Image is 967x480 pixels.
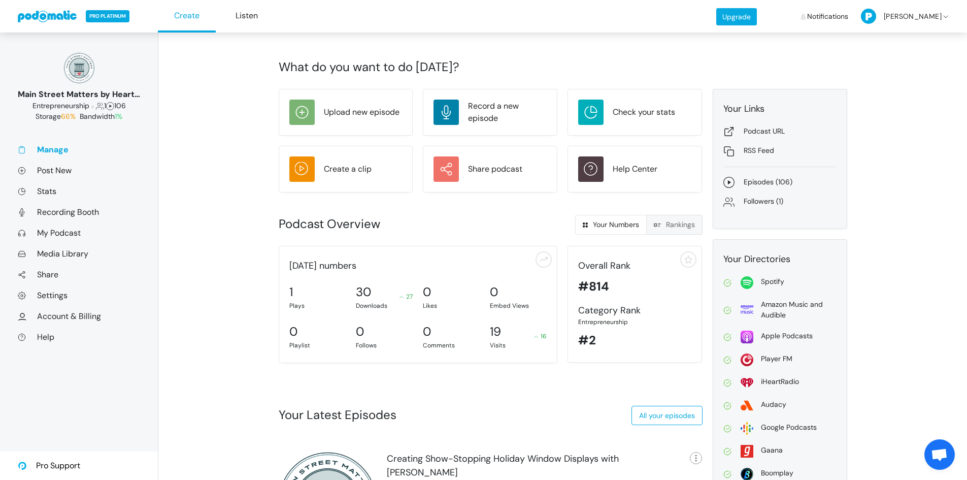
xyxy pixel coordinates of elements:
span: Business: Entrepreneurship [32,101,89,110]
div: 0 [423,323,431,341]
div: Record a new episode [468,100,547,124]
a: Your Numbers [575,215,647,235]
div: Gaana [761,445,783,456]
div: Plays [289,301,346,310]
a: Record a new episode [434,100,547,125]
img: amazon-69639c57110a651e716f65801135d36e6b1b779905beb0b1c95e1d99d62ebab9.svg [741,303,753,316]
img: i_heart_radio-0fea502c98f50158959bea423c94b18391c60ffcc3494be34c3ccd60b54f1ade.svg [741,376,753,389]
a: Recording Booth [18,207,140,217]
div: Open chat [924,439,955,470]
span: 1% [115,112,122,121]
a: Media Library [18,248,140,259]
a: Help [18,332,140,342]
a: [PERSON_NAME] [861,2,950,31]
div: Your Directories [723,252,837,266]
img: google-2dbf3626bd965f54f93204bbf7eeb1470465527e396fa5b4ad72d911f40d0c40.svg [741,422,753,435]
div: Downloads [356,301,413,310]
div: #2 [578,331,691,349]
div: Playlist [289,341,346,350]
a: Audacy [723,399,837,412]
div: Check your stats [613,106,675,118]
div: Comments [423,341,480,350]
a: Stats [18,186,140,197]
a: Listen [218,1,276,33]
a: Check your stats [578,100,691,125]
div: 30 [356,283,371,301]
a: Help Center [578,156,691,182]
div: 0 [356,323,364,341]
a: Pro Support [18,452,80,480]
img: P-50-ab8a3cff1f42e3edaa744736fdbd136011fc75d0d07c0e6946c3d5a70d29199b.png [861,9,876,24]
a: Upload new episode [289,100,403,125]
div: iHeartRadio [761,376,799,387]
a: Share podcast [434,156,547,182]
span: Notifications [807,2,848,31]
span: Episodes [106,101,114,110]
a: Account & Billing [18,311,140,322]
a: Podcast URL [723,126,837,137]
div: Main Street Matters by Heart on [GEOGRAPHIC_DATA] [18,88,140,101]
div: 16 [534,332,547,341]
img: player_fm-2f731f33b7a5920876a6a59fec1291611fade0905d687326e1933154b96d4679.svg [741,354,753,366]
a: All your episodes [631,406,703,425]
a: Create [158,1,216,33]
a: Upgrade [716,8,757,25]
a: Create a clip [289,156,403,182]
span: Bandwidth [80,112,122,121]
a: Post New [18,165,140,176]
div: 1 [289,283,293,301]
div: Your Latest Episodes [279,406,396,424]
a: Amazon Music and Audible [723,299,837,321]
a: Episodes (106) [723,177,837,188]
div: Audacy [761,399,786,410]
div: Entrepreneurship [578,317,691,327]
a: Manage [18,144,140,155]
div: 0 [289,323,297,341]
div: #814 [578,277,691,296]
div: Share podcast [468,163,522,175]
div: What do you want to do [DATE]? [279,58,847,76]
div: Help Center [613,163,657,175]
div: Category Rank [578,304,691,317]
span: 66% [61,112,76,121]
div: Boomplay [761,468,793,478]
div: Podcast Overview [279,215,486,233]
a: Gaana [723,445,837,458]
img: apple-26106266178e1f815f76c7066005aa6211188c2910869e7447b8cdd3a6512788.svg [741,331,753,343]
a: Settings [18,290,140,301]
img: 150x150_17130234.png [64,53,94,83]
img: spotify-814d7a4412f2fa8a87278c8d4c03771221523d6a641bdc26ea993aaf80ac4ffe.svg [741,276,753,289]
div: Player FM [761,354,792,364]
a: Apple Podcasts [723,331,837,343]
div: Likes [423,301,480,310]
img: audacy-5d0199fadc8dc77acc7c395e9e27ef384d0cbdead77bf92d3603ebf283057071.svg [741,399,753,412]
a: Spotify [723,276,837,289]
div: [DATE] numbers [284,259,552,273]
span: Followers [96,101,104,110]
div: Follows [356,341,413,350]
div: Apple Podcasts [761,331,813,341]
div: Amazon Music and Audible [761,299,837,321]
a: Share [18,269,140,280]
span: Storage [36,112,78,121]
div: 0 [423,283,431,301]
div: Embed Views [490,301,547,310]
div: 19 [490,323,501,341]
div: Overall Rank [578,259,691,273]
div: 0 [490,283,498,301]
span: [PERSON_NAME] [884,2,942,31]
a: My Podcast [18,228,140,238]
a: Followers (1) [723,196,837,207]
div: Your Links [723,102,837,116]
div: Create a clip [324,163,372,175]
span: PRO PLATINUM [86,10,129,22]
div: Visits [490,341,547,350]
a: RSS Feed [723,145,837,156]
a: iHeartRadio [723,376,837,389]
a: Google Podcasts [723,422,837,435]
div: Creating Show-Stopping Holiday Window Displays with [PERSON_NAME] [387,452,630,479]
a: Rankings [646,215,703,235]
img: gaana-acdc428d6f3a8bcf3dfc61bc87d1a5ed65c1dda5025f5609f03e44ab3dd96560.svg [741,445,753,458]
div: 27 [399,292,413,301]
div: 1 106 [18,101,140,111]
